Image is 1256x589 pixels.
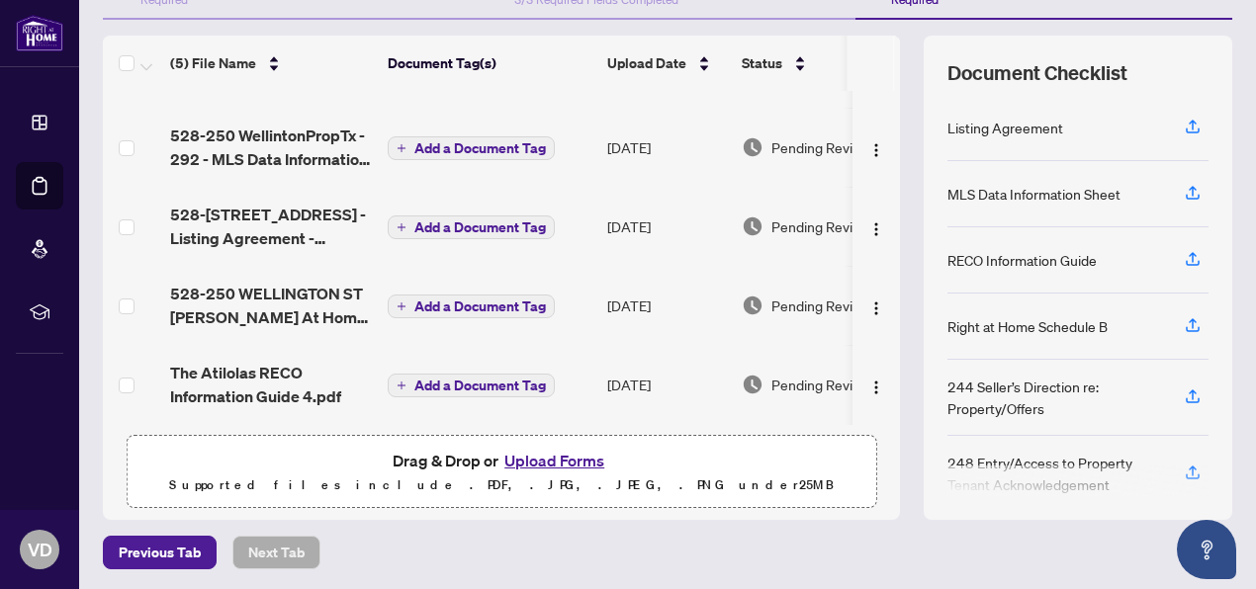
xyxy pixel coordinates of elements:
button: Add a Document Tag [388,373,555,398]
span: Pending Review [771,294,870,316]
div: 248 Entry/Access to Property Tenant Acknowledgement [947,452,1161,495]
span: VD [28,536,52,563]
button: Add a Document Tag [388,136,555,160]
span: Status [742,52,782,74]
button: Next Tab [232,536,320,569]
p: Supported files include .PDF, .JPG, .JPEG, .PNG under 25 MB [139,473,863,497]
th: Upload Date [599,36,734,91]
span: Drag & Drop orUpload FormsSupported files include .PDF, .JPG, .JPEG, .PNG under25MB [128,436,875,509]
button: Previous Tab [103,536,217,569]
button: Add a Document Tag [388,374,555,397]
span: 528-250 WELLINGTON ST [PERSON_NAME] At Home Realty Schedule B - Agreement to Lease - Residential ... [170,282,372,329]
button: Logo [860,210,892,242]
button: Logo [860,290,892,321]
span: Add a Document Tag [414,141,546,155]
div: Listing Agreement [947,117,1063,138]
th: Document Tag(s) [380,36,599,91]
td: [DATE] [599,187,734,266]
span: plus [397,301,406,311]
div: 244 Seller’s Direction re: Property/Offers [947,376,1161,419]
button: Add a Document Tag [388,215,555,239]
span: 528-250 WellintonPropTx - 292 - MLS Data Information Form - Condo_Co-op_Co-Ownership_Time Share -... [170,124,372,171]
img: Document Status [742,374,763,395]
span: Add a Document Tag [414,220,546,234]
span: plus [397,222,406,232]
span: Add a Document Tag [414,299,546,313]
img: Logo [868,221,884,237]
button: Upload Forms [498,448,610,473]
span: Pending Review [771,136,870,158]
span: The Atilolas RECO Information Guide 4.pdf [170,361,372,408]
div: Right at Home Schedule B [947,315,1108,337]
span: plus [397,143,406,153]
span: Pending Review [771,215,870,237]
span: Document Checklist [947,59,1127,87]
td: [DATE] [599,108,734,187]
button: Add a Document Tag [388,294,555,319]
button: Logo [860,131,892,163]
span: Previous Tab [119,537,201,568]
span: (5) File Name [170,52,256,74]
img: Document Status [742,294,763,316]
span: Drag & Drop or [393,448,610,473]
button: Add a Document Tag [388,214,555,240]
td: [DATE] [599,345,734,424]
img: Document Status [742,136,763,158]
th: (5) File Name [162,36,380,91]
span: Add a Document Tag [414,379,546,392]
img: Logo [868,142,884,158]
div: RECO Information Guide [947,249,1097,271]
span: plus [397,380,406,390]
button: Logo [860,369,892,400]
img: Logo [868,379,884,395]
span: Pending Review [771,374,870,395]
button: Add a Document Tag [388,135,555,161]
span: 528-[STREET_ADDRESS] - Listing Agreement - Landlord Designated Representation Agreement Authority... [170,203,372,250]
img: logo [16,15,63,51]
button: Add a Document Tag [388,294,555,318]
td: [DATE] [599,266,734,345]
button: Open asap [1177,520,1236,579]
th: Status [734,36,902,91]
img: Document Status [742,215,763,237]
img: Logo [868,300,884,316]
div: MLS Data Information Sheet [947,183,1121,205]
span: Upload Date [607,52,686,74]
